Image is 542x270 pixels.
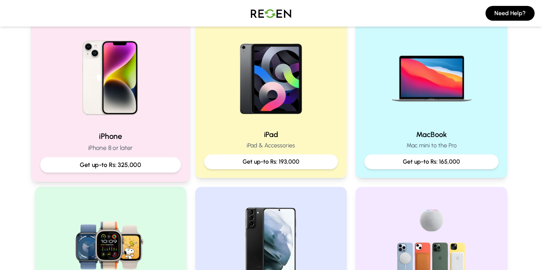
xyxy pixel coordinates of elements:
p: Get up-to Rs: 165,000 [370,157,493,166]
p: Mac mini to the Pro [364,141,498,150]
button: Need Help? [486,6,535,21]
h2: MacBook [364,129,498,140]
p: Get up-to Rs: 325,000 [47,160,175,170]
img: iPad [224,29,318,123]
h2: iPad [204,129,338,140]
img: MacBook [384,29,479,123]
p: Get up-to Rs: 193,000 [210,157,332,166]
img: iPhone [61,25,160,125]
p: iPhone 8 or later [40,143,181,153]
p: iPad & Accessories [204,141,338,150]
h2: iPhone [40,131,181,141]
img: Logo [245,3,297,24]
